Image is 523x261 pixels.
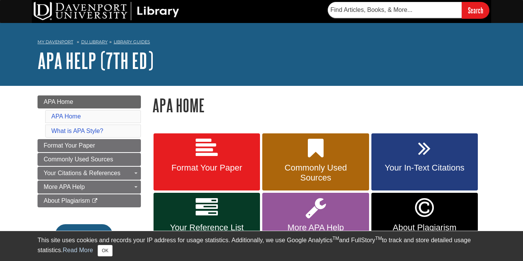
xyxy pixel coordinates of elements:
[44,197,90,204] span: About Plagiarism
[268,223,363,233] span: More APA Help
[38,95,141,258] div: Guide Page Menu
[262,193,369,251] a: More APA Help
[462,2,489,18] input: Search
[81,39,108,44] a: DU Library
[38,39,73,45] a: My Davenport
[38,194,141,207] a: About Plagiarism
[371,133,478,191] a: Your In-Text Citations
[51,113,81,120] a: APA Home
[262,133,369,191] a: Commonly Used Sources
[152,95,485,115] h1: APA Home
[159,163,254,173] span: Format Your Paper
[38,167,141,180] a: Your Citations & References
[332,236,339,241] sup: TM
[328,2,489,18] form: Searches DU Library's articles, books, and more
[268,163,363,183] span: Commonly Used Sources
[38,153,141,166] a: Commonly Used Sources
[38,139,141,152] a: Format Your Paper
[114,39,150,44] a: Library Guides
[159,223,254,233] span: Your Reference List
[98,245,113,256] button: Close
[154,193,260,251] a: Your Reference List
[34,2,179,20] img: DU Library
[44,156,113,163] span: Commonly Used Sources
[38,95,141,108] a: APA Home
[44,98,73,105] span: APA Home
[371,193,478,251] a: Link opens in new window
[377,223,472,233] span: About Plagiarism
[38,49,154,72] a: APA Help (7th Ed)
[44,170,120,176] span: Your Citations & References
[38,37,485,49] nav: breadcrumb
[154,133,260,191] a: Format Your Paper
[44,184,85,190] span: More APA Help
[38,181,141,194] a: More APA Help
[92,199,98,204] i: This link opens in a new window
[63,247,93,253] a: Read More
[51,128,103,134] a: What is APA Style?
[375,236,382,241] sup: TM
[328,2,462,18] input: Find Articles, Books, & More...
[38,236,485,256] div: This site uses cookies and records your IP address for usage statistics. Additionally, we use Goo...
[44,142,95,149] span: Format Your Paper
[55,224,112,245] button: En español
[377,163,472,173] span: Your In-Text Citations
